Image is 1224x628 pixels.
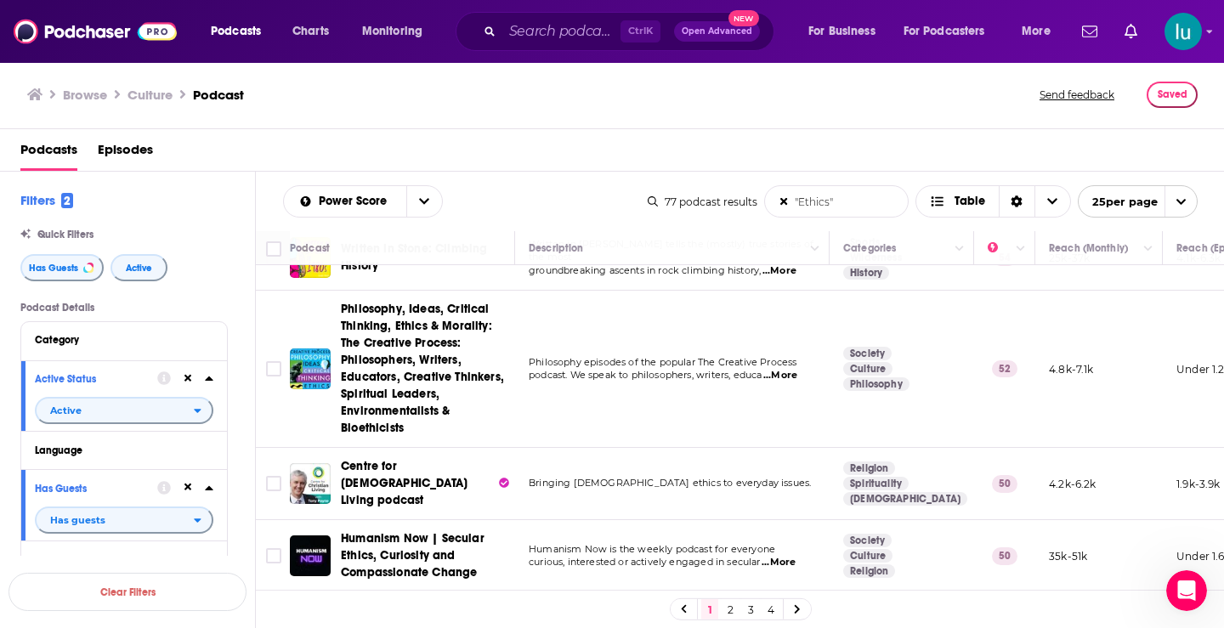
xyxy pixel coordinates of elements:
[1118,17,1144,46] a: Show notifications dropdown
[126,263,152,273] span: Active
[529,238,583,258] div: Description
[843,564,895,578] a: Religion
[110,254,167,281] button: Active
[843,266,889,280] a: History
[529,369,762,381] span: podcast. We speak to philosophers, writers, educa
[341,302,504,435] span: Philosophy, Ideas, Critical Thinking, Ethics & Morality: The Creative Process: Philosophers, Writ...
[529,477,811,489] span: Bringing [DEMOGRAPHIC_DATA] ethics to everyday issues.
[35,548,213,569] button: Brand Safety & Suitability
[742,599,759,620] a: 3
[674,21,760,42] button: Open AdvancedNew
[290,535,331,576] img: Humanism Now | Secular Ethics, Curiosity and Compassionate Change
[1049,238,1128,258] div: Reach (Monthly)
[892,18,1010,45] button: open menu
[955,195,985,207] span: Table
[843,549,892,563] a: Culture
[341,301,509,437] a: Philosophy, Ideas, Critical Thinking, Ethics & Morality: The Creative Process: Philosophers, Writ...
[1034,82,1119,108] button: Send feedback
[762,599,779,620] a: 4
[915,185,1071,218] button: Choose View
[762,556,796,569] span: ...More
[620,20,660,42] span: Ctrl K
[283,185,443,218] h2: Choose List sort
[472,12,790,51] div: Search podcasts, credits, & more...
[35,483,146,495] div: Has Guests
[35,329,213,350] button: Category
[529,356,796,368] span: Philosophy episodes of the popular The Creative Process
[1049,549,1087,563] p: 35k-51k
[290,238,330,258] div: Podcast
[1049,362,1094,376] p: 4.8k-7.1k
[1166,570,1207,611] iframe: Intercom live chat
[266,548,281,563] span: Toggle select row
[290,463,331,504] img: Centre for Christian Living podcast
[843,347,892,360] a: Society
[904,20,985,43] span: For Podcasters
[35,438,213,460] button: Language
[61,193,73,208] span: 2
[701,599,718,620] a: 1
[529,543,775,555] span: Humanism Now is the weekly podcast for everyone
[406,186,442,217] button: open menu
[843,492,967,506] a: [DEMOGRAPHIC_DATA]
[290,348,331,389] img: Philosophy, Ideas, Critical Thinking, Ethics & Morality: The Creative Process: Philosophers, Writ...
[1049,477,1096,491] p: 4.2k-6.2k
[722,599,739,620] a: 2
[211,20,261,43] span: Podcasts
[1079,189,1158,215] span: 25 per page
[341,459,467,507] span: Centre for [DEMOGRAPHIC_DATA] Living podcast
[266,476,281,491] span: Toggle select row
[50,406,82,416] span: Active
[199,18,283,45] button: open menu
[796,18,897,45] button: open menu
[992,360,1017,377] p: 52
[1010,18,1072,45] button: open menu
[98,136,153,171] a: Episodes
[1075,17,1104,46] a: Show notifications dropdown
[1164,13,1202,50] img: User Profile
[35,506,213,534] button: open menu
[341,458,509,509] a: Centre for [DEMOGRAPHIC_DATA] Living podcast
[127,87,173,103] h1: Culture
[843,477,909,490] a: Spirituality
[35,397,213,424] button: open menu
[14,15,177,48] img: Podchaser - Follow, Share and Rate Podcasts
[1147,82,1198,108] button: Saved
[20,136,77,171] a: Podcasts
[999,186,1034,217] div: Sort Direction
[843,534,892,547] a: Society
[1158,88,1187,100] span: Saved
[682,27,752,36] span: Open Advanced
[341,530,509,581] a: Humanism Now | Secular Ethics, Curiosity and Compassionate Change
[843,362,892,376] a: Culture
[35,373,146,385] div: Active Status
[762,264,796,278] span: ...More
[1011,239,1031,259] button: Column Actions
[808,20,875,43] span: For Business
[29,263,78,273] span: Has Guests
[648,195,757,208] div: 77 podcast results
[992,547,1017,564] p: 50
[341,531,484,580] span: Humanism Now | Secular Ethics, Curiosity and Compassionate Change
[350,18,445,45] button: open menu
[193,87,244,103] h3: Podcast
[1164,13,1202,50] span: Logged in as lusodano
[1078,185,1198,218] button: open menu
[35,368,157,389] button: Active Status
[992,475,1017,492] p: 50
[949,239,970,259] button: Column Actions
[35,554,199,566] div: Brand Safety & Suitability
[35,397,213,424] h2: filter dropdown
[292,20,329,43] span: Charts
[20,254,104,281] button: Has Guests
[63,87,107,103] a: Browse
[20,302,228,314] p: Podcast Details
[763,369,797,382] span: ...More
[319,195,393,207] span: Power Score
[843,377,909,391] a: Philosophy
